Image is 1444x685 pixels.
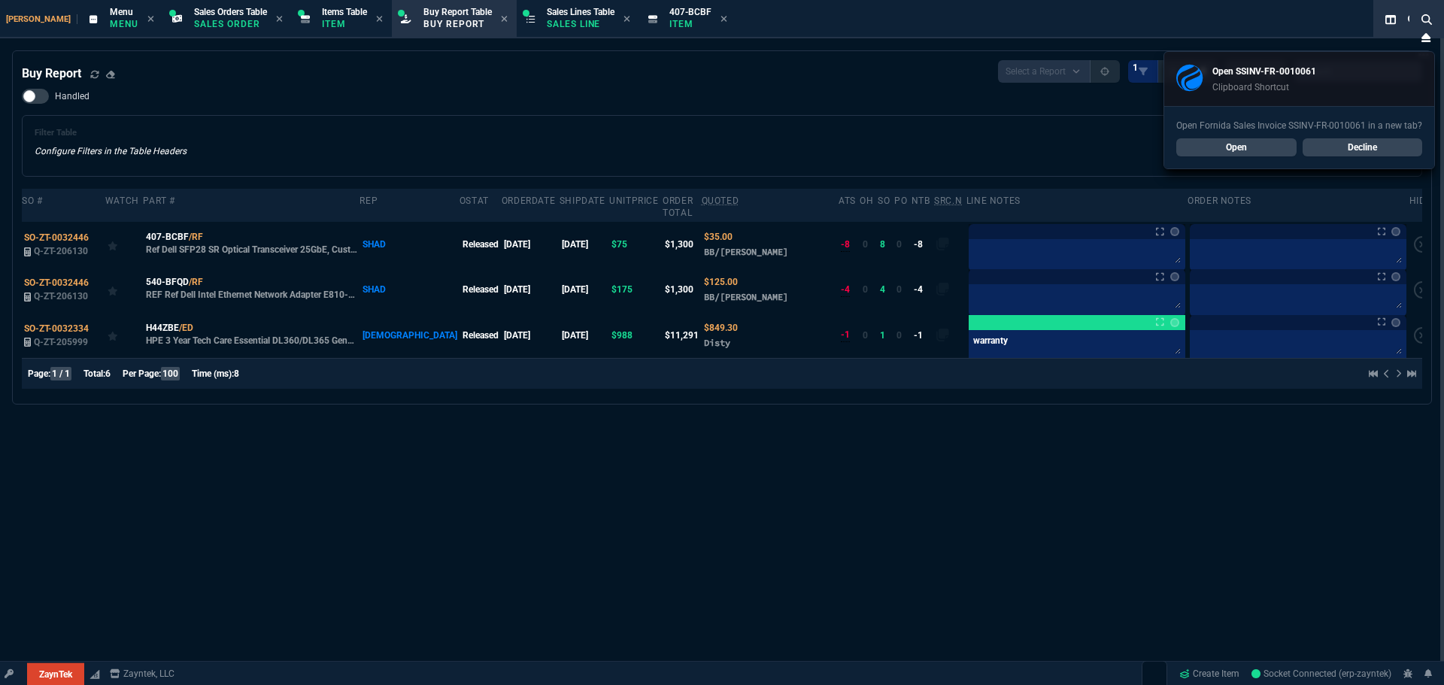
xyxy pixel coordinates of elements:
td: Ref Dell SFP28 SR Optical Transceiver 25GbE, Customer Kit [143,222,359,267]
span: Page: [28,368,50,379]
div: Order Notes [1188,195,1251,207]
p: Sales Line [547,18,614,30]
a: HW8UPXlesWMLIKm4AABm [1251,667,1391,680]
span: Quoted Cost [704,232,733,242]
div: NTB [912,195,930,207]
span: 0 [896,239,902,250]
div: shipDate [560,195,605,207]
span: Menu [110,7,133,17]
td: [DATE] [502,313,560,358]
abbr: Quoted Cost and Sourcing Notes [702,195,739,206]
div: SO # [22,195,42,207]
td: $11,291 [663,313,701,358]
div: Order Total [663,195,697,219]
td: [DATE] [502,267,560,312]
div: oStat [460,195,489,207]
span: Disty [704,337,730,348]
td: [DATE] [502,222,560,267]
td: SHAD [359,222,459,267]
div: Add to Watchlist [108,279,141,300]
nx-icon: Split Panels [1379,11,1402,29]
span: [PERSON_NAME] [6,14,77,24]
span: Q-ZT-205999 [34,337,88,347]
span: 0 [896,284,902,295]
span: Quoted Cost [704,323,738,333]
span: 0 [863,330,868,341]
h4: Buy Report [22,65,81,83]
div: Line Notes [966,195,1021,207]
p: Ref Dell SFP28 SR Optical Transceiver 25GbE, Customer Kit [146,244,358,256]
span: Total: [83,368,105,379]
nx-icon: Close Tab [501,14,508,26]
td: -4 [912,267,934,312]
a: /RF [189,275,203,289]
td: HPE 3 Year Tech Care Essential DL360/DL365 Gen11 Smart Choice Service 24x7 [143,313,359,358]
span: Socket Connected (erp-zayntek) [1251,668,1391,679]
span: 407-BCBF [146,230,189,244]
td: 8 [878,222,894,267]
a: Decline [1303,138,1423,156]
td: [DEMOGRAPHIC_DATA] [359,313,459,358]
span: H44ZBE [146,321,179,335]
p: Menu [110,18,138,30]
a: Create Item [1173,662,1245,685]
span: 8 [234,368,239,379]
span: 540-BFQD [146,275,189,289]
div: -1 [841,328,850,342]
td: SHAD [359,267,459,312]
div: OrderDate [502,195,555,207]
td: REF Ref Dell Intel Ethernet Network Adapter E810-XXVDA2 25GbE SFP28 PCIe Low Profile Bracket [143,267,359,312]
span: Sales Lines Table [547,7,614,17]
td: [DATE] [560,222,609,267]
p: REF Ref Dell Intel Ethernet Network Adapter E810-XXVDA2 25GbE SFP28 PCIe Low Profile Bracket [146,289,358,301]
td: $988 [609,313,663,358]
div: SO [878,195,890,207]
div: Add to Watchlist [108,234,141,255]
span: 407-BCBF [669,7,711,17]
nx-icon: Close Tab [623,14,630,26]
span: 100 [161,367,180,380]
p: Configure Filters in the Table Headers [35,144,187,158]
div: Watch [105,195,139,207]
div: Rep [359,195,378,207]
td: $75 [609,222,663,267]
td: [DATE] [560,267,609,312]
span: BB/Steven [704,291,788,302]
p: Buy Report [423,18,492,30]
a: /ED [179,321,193,335]
td: Released [460,267,502,312]
div: unitPrice [609,195,658,207]
span: Time (ms): [192,368,234,379]
span: Buy Report Table [423,7,492,17]
span: Q-ZT-206130 [34,246,88,256]
div: OH [860,195,873,207]
td: 4 [878,267,894,312]
p: Open Fornida Sales Invoice SSINV-FR-0010061 in a new tab? [1176,119,1422,132]
span: Q-ZT-206130 [34,291,88,302]
span: 0 [896,330,902,341]
nx-icon: Search [1415,11,1438,29]
span: 0 [863,239,868,250]
a: msbcCompanyName [105,667,179,680]
span: 6 [105,368,111,379]
div: PO [894,195,907,207]
nx-icon: Close Workbench [1415,29,1436,47]
td: -1 [912,313,934,358]
td: $175 [609,267,663,312]
div: ATS [839,195,856,207]
span: 1 / 1 [50,367,71,380]
a: /RF [189,230,203,244]
h6: Filter Table [35,128,187,138]
span: Sales Orders Table [194,7,267,17]
div: -4 [841,283,850,297]
div: hide [1409,195,1431,207]
nx-icon: Close Tab [147,14,154,26]
td: $1,300 [663,222,701,267]
p: HPE 3 Year Tech Care Essential DL360/DL365 Gen11 Smart Choice Service 24x7 [146,335,358,347]
span: SO-ZT-0032446 [24,277,89,288]
span: 0 [863,284,868,295]
p: Item [322,18,367,30]
span: BB/Steven [704,246,788,257]
td: $1,300 [663,267,701,312]
abbr: Quote Sourcing Notes [934,195,962,206]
